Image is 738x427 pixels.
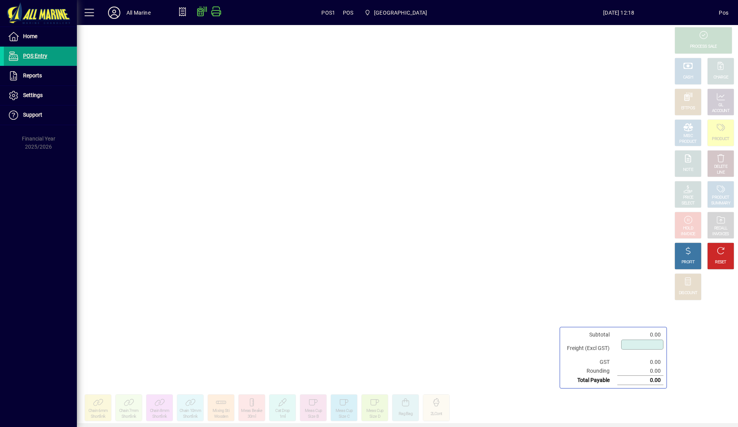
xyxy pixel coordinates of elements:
div: 1ml [279,414,286,420]
td: GST [563,358,617,367]
div: 2LCont [430,411,442,417]
div: Wooden [214,414,228,420]
div: PROFIT [681,260,695,265]
span: Settings [23,92,43,98]
span: Home [23,33,37,39]
div: Chain 6mm [88,408,108,414]
div: Pos [719,7,728,19]
div: PRODUCT [712,195,729,201]
div: Chain 8mm [150,408,170,414]
a: Support [4,105,77,125]
div: PRODUCT [712,136,729,142]
div: EFTPOS [681,105,695,111]
div: RESET [715,260,726,265]
span: Support [23,112,42,118]
td: 0.00 [617,376,663,385]
div: LINE [717,170,725,176]
div: RECALL [714,226,728,231]
div: PROCESS SALE [690,44,717,50]
div: Size D [369,414,380,420]
div: Meas Beake [241,408,262,414]
div: Mixing Sti [213,408,229,414]
div: Meas Cup [336,408,352,414]
div: Rag Bag [399,411,412,417]
td: Rounding [563,367,617,376]
div: MISC [683,133,693,139]
a: Reports [4,66,77,85]
span: POS [343,7,354,19]
div: INVOICES [712,231,729,237]
div: CHARGE [713,75,728,80]
td: 0.00 [617,367,663,376]
div: NOTE [683,167,693,173]
div: Chain 7mm [119,408,139,414]
div: ACCOUNT [712,108,730,114]
div: DISCOUNT [679,290,697,296]
span: Reports [23,72,42,79]
a: Settings [4,86,77,105]
div: HOLD [683,226,693,231]
span: POS1 [321,7,335,19]
div: Shortlink [152,414,167,420]
div: Shortlink [121,414,136,420]
div: PRODUCT [679,139,696,145]
div: Meas Cup [305,408,322,414]
div: SELECT [681,201,695,206]
a: Home [4,27,77,46]
div: Meas Cup [366,408,383,414]
div: Shortlink [183,414,198,420]
span: POS Entry [23,53,47,59]
div: GL [718,102,723,108]
div: SUMMARY [711,201,730,206]
div: CASH [683,75,693,80]
span: [DATE] 12:18 [519,7,719,19]
button: Profile [102,6,126,20]
div: Chain 10mm [180,408,201,414]
td: Subtotal [563,330,617,339]
td: Freight (Excl GST) [563,339,617,358]
div: INVOICE [681,231,695,237]
span: Port Road [361,6,430,20]
td: 0.00 [617,330,663,339]
div: Size C [339,414,349,420]
span: [GEOGRAPHIC_DATA] [374,7,427,19]
div: Size B [308,414,319,420]
div: 30ml [248,414,256,420]
div: PRICE [683,195,693,201]
td: Total Payable [563,376,617,385]
div: Cat Drop [275,408,289,414]
div: All Marine [126,7,151,19]
div: Shortlink [91,414,106,420]
div: DELETE [714,164,727,170]
td: 0.00 [617,358,663,367]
